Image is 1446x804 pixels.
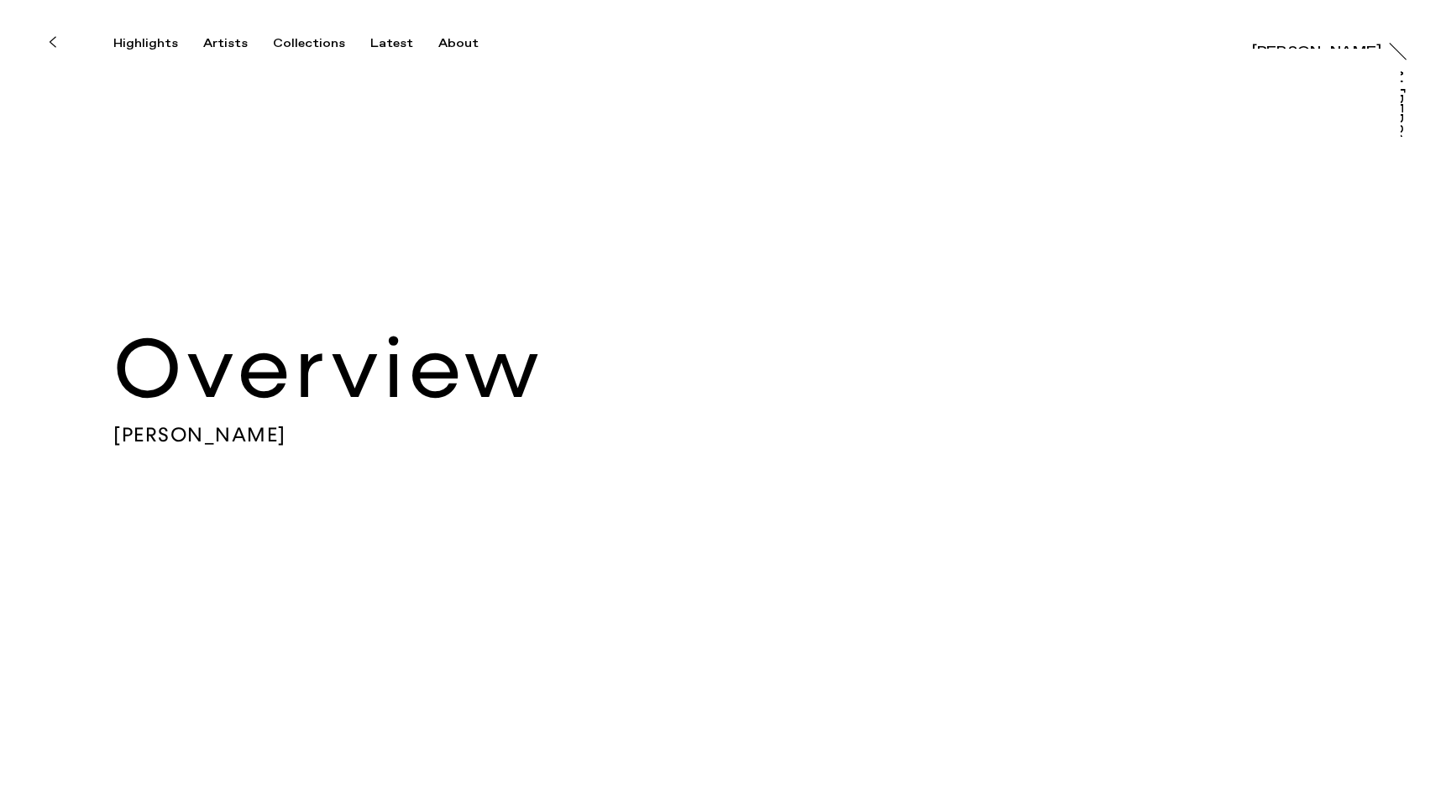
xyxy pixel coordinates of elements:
[273,36,370,51] button: Collections
[370,36,438,51] button: Latest
[113,36,203,51] button: Highlights
[113,422,1333,447] span: [PERSON_NAME]
[438,36,504,51] button: About
[1391,68,1404,218] div: At [PERSON_NAME]
[203,36,273,51] button: Artists
[1401,68,1417,137] a: At [PERSON_NAME]
[1252,32,1381,49] a: [PERSON_NAME]
[113,317,1333,422] h2: Overview
[113,36,178,51] div: Highlights
[438,36,479,51] div: About
[273,36,345,51] div: Collections
[203,36,248,51] div: Artists
[370,36,413,51] div: Latest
